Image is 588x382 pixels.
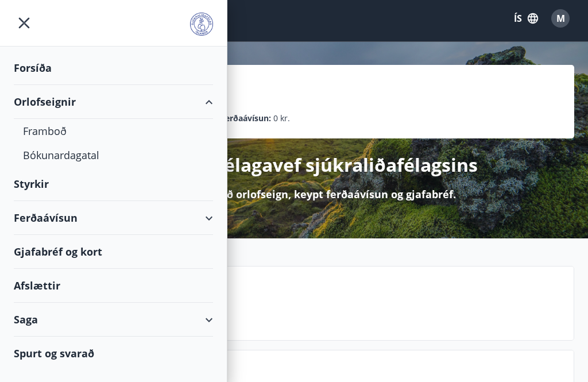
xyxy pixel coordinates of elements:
p: Hér getur þú bókað orlofseign, keypt ferðaávísun og gjafabréf. [133,187,456,202]
span: 0 kr. [273,112,290,125]
p: Næstu helgi [98,295,564,315]
div: Bókunardagatal [23,143,204,167]
div: Styrkir [14,167,213,201]
p: Ferðaávísun : [220,112,271,125]
div: Afslættir [14,269,213,303]
p: Velkomin á félagavef sjúkraliðafélagsins [111,152,478,178]
button: ÍS [508,8,544,29]
button: M [547,5,574,32]
div: Gjafabréf og kort [14,235,213,269]
button: menu [14,13,34,33]
div: Spurt og svarað [14,337,213,370]
span: M [556,12,565,25]
div: Framboð [23,119,204,143]
div: Saga [14,303,213,337]
img: union_logo [190,13,213,36]
div: Forsíða [14,51,213,85]
div: Orlofseignir [14,85,213,119]
div: Ferðaávísun [14,201,213,235]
